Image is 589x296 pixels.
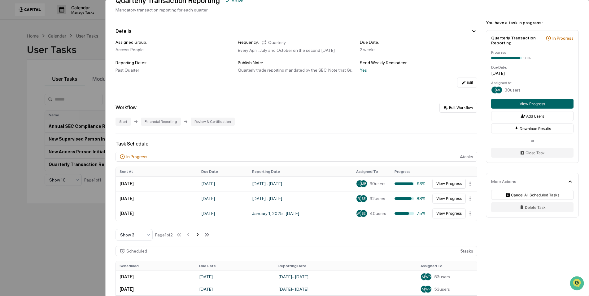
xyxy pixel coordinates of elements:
[432,194,466,204] button: View Progress
[552,36,574,41] div: In Progress
[248,191,352,206] td: [DATE] - [DATE]
[432,179,466,189] button: View Progress
[116,141,477,147] div: Task Schedule
[361,182,366,186] span: ME
[62,105,75,110] span: Pylon
[195,261,275,271] th: Due Date
[370,211,386,216] span: 40 users
[116,68,233,73] div: Past Quarter
[496,88,501,92] span: ME
[422,275,427,279] span: ML
[491,81,574,85] div: Assigned to:
[195,271,275,283] td: [DATE]
[491,99,574,109] button: View Progress
[116,47,233,52] div: Access People
[360,47,477,52] div: 2 weeks
[105,49,113,57] button: Start new chat
[116,28,131,34] div: Details
[491,65,574,70] div: Due Date:
[491,179,516,184] div: More Actions
[12,78,40,84] span: Preclearance
[238,68,355,73] div: Quarterly trade reporting mandated by the SEC. Note that Greenboard now supports additional conne...
[491,35,543,45] div: Quarterly Transaction Reporting
[425,275,431,279] span: WP
[491,50,574,55] div: Progress
[370,196,385,201] span: 32 users
[491,123,574,133] button: Download Results
[275,261,417,271] th: Reporting Date
[439,103,477,113] button: Edit Workflow
[198,176,248,191] td: [DATE]
[116,191,198,206] td: [DATE]
[191,118,235,126] div: Review & Certification
[425,287,431,291] span: WP
[238,40,259,45] div: Frequency:
[21,54,78,59] div: We're available if you need us!
[370,181,386,186] span: 30 users
[6,13,113,23] p: How can we help?
[45,79,50,84] div: 🗄️
[116,176,198,191] td: [DATE]
[6,47,17,59] img: 1746055101610-c473b297-6a78-478c-a979-82029cc54cd1
[248,167,352,176] th: Reporting Date
[12,90,39,96] span: Data Lookup
[198,206,248,221] td: [DATE]
[395,181,425,186] div: 93%
[116,152,477,162] div: 4 task s
[523,56,530,60] div: 93%
[195,283,275,295] td: [DATE]
[352,167,391,176] th: Assigned To
[116,283,195,295] td: [DATE]
[457,78,477,87] button: Edit
[116,118,131,126] div: Start
[44,105,75,110] a: Powered byPylon
[357,182,362,186] span: JH
[4,76,42,87] a: 🖐️Preclearance
[6,79,11,84] div: 🖐️
[492,88,497,92] span: JH
[116,60,233,65] div: Reporting Dates:
[21,47,102,54] div: Start new chat
[356,211,363,216] span: WW
[6,91,11,96] div: 🔎
[361,196,366,201] span: SE
[434,287,450,292] span: 53 users
[434,274,450,279] span: 53 users
[505,87,521,92] span: 30 users
[141,118,181,126] div: Financial Reporting
[417,261,477,271] th: Assigned To
[126,154,147,159] div: In Progress
[432,209,466,218] button: View Progress
[361,211,366,216] span: SE
[238,60,355,65] div: Publish Note:
[238,48,355,53] div: Every April, July and October on the second [DATE]
[198,167,248,176] th: Due Date
[491,138,574,143] div: or
[126,249,147,253] div: Scheduled
[116,105,137,110] div: Workflow
[42,76,79,87] a: 🗄️Attestations
[155,232,173,237] div: Page 1 of 2
[275,283,417,295] td: [DATE] - [DATE]
[486,20,579,25] div: You have a task in progress:
[198,191,248,206] td: [DATE]
[275,271,417,283] td: [DATE] - [DATE]
[491,111,574,121] button: Add Users
[116,246,477,256] div: 5 task s
[51,78,77,84] span: Attestations
[116,40,233,45] div: Assigned Group:
[360,40,477,45] div: Due Date:
[116,261,195,271] th: Scheduled
[248,206,352,221] td: January 1, 2025 - [DATE]
[261,40,286,45] div: Quarterly
[569,276,586,292] iframe: Open customer support
[491,202,574,212] button: Delete Task
[116,7,243,12] div: Mandatory transaction reporting for each quarter
[4,87,41,99] a: 🔎Data Lookup
[248,176,352,191] td: [DATE] - [DATE]
[395,196,425,201] div: 88%
[116,271,195,283] td: [DATE]
[422,287,427,291] span: ML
